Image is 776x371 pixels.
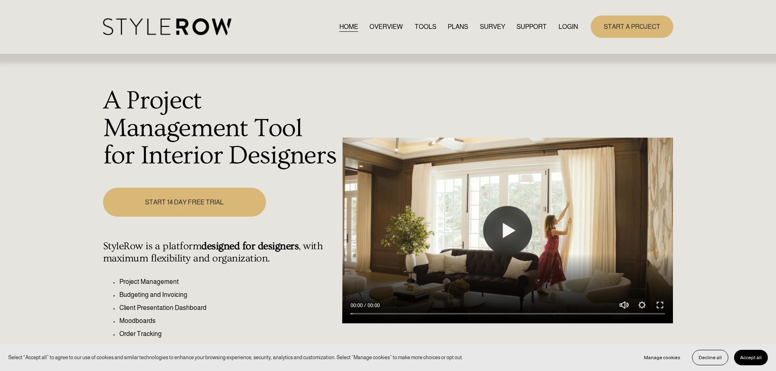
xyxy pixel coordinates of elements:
a: HOME [339,21,358,32]
a: SURVEY [480,21,505,32]
a: TOOLS [415,21,436,32]
p: Client Presentation Dashboard [119,303,338,313]
a: START 14 DAY FREE TRIAL [103,188,266,217]
h1: A Project Management Tool for Interior Designers [103,87,338,170]
a: OVERVIEW [369,21,403,32]
img: StyleRow [103,18,231,35]
span: Accept all [740,355,762,360]
div: Duration [365,301,382,310]
a: START A PROJECT [591,15,673,38]
button: Accept all [734,350,768,365]
span: Manage cookies [644,355,680,360]
button: Decline all [692,350,728,365]
div: Current time [350,301,365,310]
span: SUPPORT [517,22,547,32]
input: Seek [350,311,665,317]
p: Budgeting and Invoicing [119,290,338,300]
p: Project Management [119,277,338,287]
a: PLANS [448,21,468,32]
span: Decline all [699,355,722,360]
p: Select “Accept all” to agree to our use of cookies and similar technologies to enhance your brows... [8,353,463,361]
button: Manage cookies [638,350,686,365]
a: LOGIN [558,21,578,32]
a: folder dropdown [517,21,547,32]
p: Moodboards [119,316,338,326]
h4: StyleRow is a platform , with maximum flexibility and organization. [103,240,338,265]
strong: designed for designers [201,240,299,252]
p: Order Tracking [119,329,338,339]
button: Play [483,206,532,255]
